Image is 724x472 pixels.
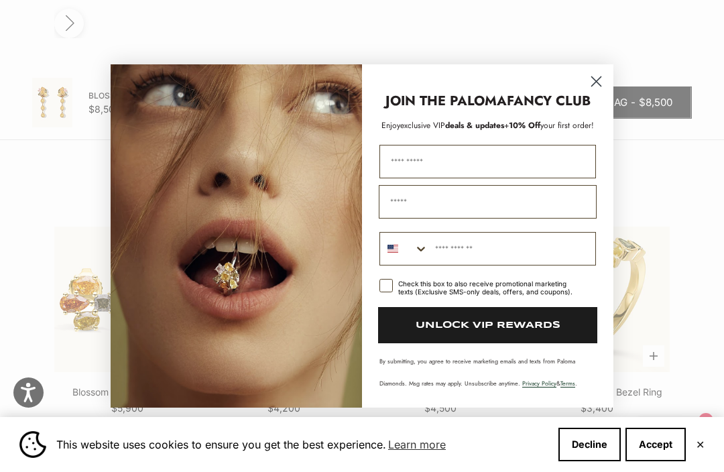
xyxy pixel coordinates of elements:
img: Loading... [111,64,362,408]
button: Accept [625,428,686,461]
span: Enjoy [381,119,400,131]
span: exclusive VIP [400,119,445,131]
input: First Name [379,145,596,178]
a: Learn more [386,434,448,455]
div: Check this box to also receive promotional marketing texts (Exclusive SMS-only deals, offers, and... [398,280,580,296]
input: Phone Number [428,233,595,265]
a: Privacy Policy [522,379,556,388]
strong: JOIN THE PALOMA [385,91,507,111]
button: Decline [558,428,621,461]
button: Close [696,440,705,449]
button: Search Countries [380,233,428,265]
input: Email [379,185,597,219]
span: This website uses cookies to ensure you get the best experience. [56,434,548,455]
span: 10% Off [509,119,540,131]
button: Close dialog [585,70,608,93]
button: UNLOCK VIP REWARDS [378,307,597,343]
span: & . [522,379,577,388]
p: By submitting, you agree to receive marketing emails and texts from Paloma Diamonds. Msg rates ma... [379,357,596,388]
img: Cookie banner [19,431,46,458]
a: Terms [560,379,575,388]
span: deals & updates [400,119,504,131]
span: + your first order! [504,119,594,131]
strong: FANCY CLUB [507,91,591,111]
img: United States [387,243,398,254]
